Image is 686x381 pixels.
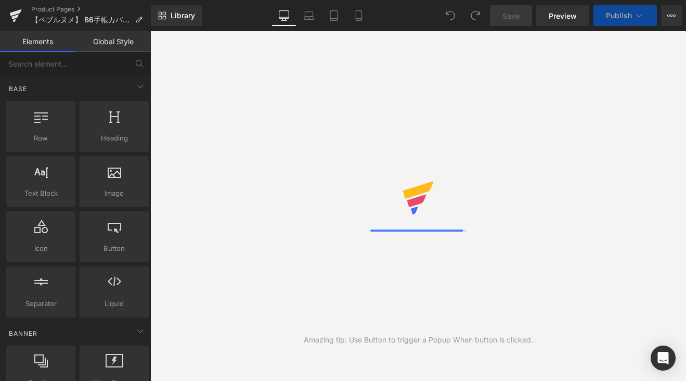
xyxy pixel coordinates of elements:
[9,133,72,144] span: Row
[9,243,72,254] span: Icon
[271,5,296,26] a: Desktop
[171,11,195,20] span: Library
[536,5,589,26] a: Preview
[83,133,146,144] span: Heading
[75,31,151,52] a: Global Style
[346,5,371,26] a: Mobile
[83,243,146,254] span: Button
[502,10,520,21] span: Save
[651,346,676,371] div: Open Intercom Messenger
[83,298,146,309] span: Liquid
[9,298,72,309] span: Separator
[31,5,151,14] a: Product Pages
[9,188,72,199] span: Text Block
[549,10,577,21] span: Preview
[8,84,28,94] span: Base
[304,334,533,346] div: Amazing tip: Use Button to trigger a Popup When button is clicked.
[151,5,202,26] a: New Library
[606,11,632,20] span: Publish
[661,5,682,26] button: More
[296,5,321,26] a: Laptop
[31,16,131,24] span: 【ペブルヌメ】 B6手帳カバーLP
[83,188,146,199] span: Image
[593,5,657,26] button: Publish
[465,5,486,26] button: Redo
[8,328,38,338] span: Banner
[321,5,346,26] a: Tablet
[440,5,461,26] button: Undo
